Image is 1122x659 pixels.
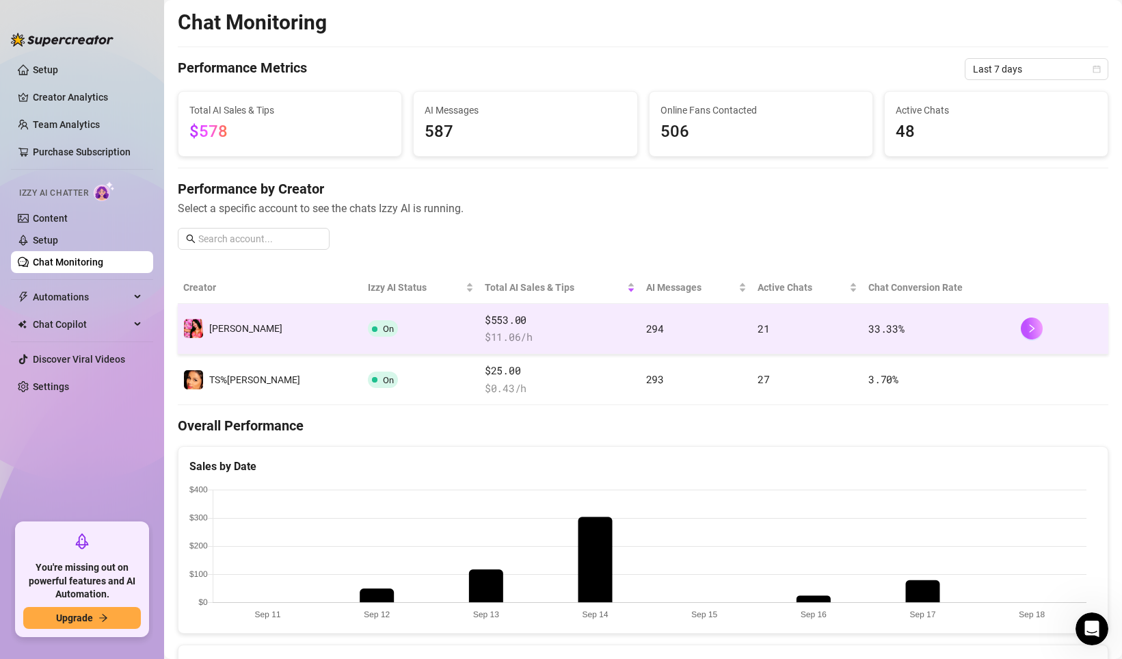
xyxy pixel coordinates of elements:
[1027,324,1037,333] span: right
[758,322,769,335] span: 21
[758,372,769,386] span: 27
[33,354,125,365] a: Discover Viral Videos
[868,322,904,335] span: 33.33 %
[660,103,861,118] span: Online Fans Contacted
[178,10,327,36] h2: Chat Monitoring
[646,322,664,335] span: 294
[33,86,142,108] a: Creator Analytics
[752,272,863,304] th: Active Chats
[485,363,635,379] span: $25.00
[383,375,394,385] span: On
[178,58,307,80] h4: Performance Metrics
[641,272,752,304] th: AI Messages
[1093,65,1101,73] span: calendar
[973,59,1100,79] span: Last 7 days
[863,272,1015,304] th: Chat Conversion Rate
[33,64,58,75] a: Setup
[479,272,641,304] th: Total AI Sales & Tips
[33,257,103,268] a: Chat Monitoring
[178,416,1108,435] h4: Overall Performance
[868,372,898,386] span: 3.70 %
[33,286,130,308] span: Automations
[11,33,113,47] img: logo-BBDzfeDw.svg
[94,181,115,201] img: AI Chatter
[646,280,736,295] span: AI Messages
[425,119,626,145] span: 587
[19,187,88,200] span: Izzy AI Chatter
[485,329,635,346] span: $ 11.06 /h
[33,313,130,335] span: Chat Copilot
[896,103,1097,118] span: Active Chats
[758,280,846,295] span: Active Chats
[660,119,861,145] span: 506
[368,280,463,295] span: Izzy AI Status
[98,613,108,623] span: arrow-right
[33,119,100,130] a: Team Analytics
[362,272,479,304] th: Izzy AI Status
[1021,318,1043,339] button: right
[178,179,1108,198] h4: Performance by Creator
[33,141,142,163] a: Purchase Subscription
[209,323,282,334] span: [PERSON_NAME]
[485,380,635,397] span: $ 0.43 /h
[209,374,300,385] span: TS%[PERSON_NAME]
[74,533,90,550] span: rocket
[184,370,203,389] img: TS%ANDREA
[646,372,664,386] span: 293
[189,103,390,118] span: Total AI Sales & Tips
[198,231,321,246] input: Search account...
[18,292,29,302] span: thunderbolt
[189,458,1097,475] div: Sales by Date
[189,122,228,141] span: $578
[33,381,69,392] a: Settings
[485,312,635,328] span: $553.00
[33,235,58,246] a: Setup
[18,320,27,329] img: Chat Copilot
[56,612,93,623] span: Upgrade
[184,319,203,338] img: Andrea
[485,280,624,295] span: Total AI Sales & Tips
[23,561,141,602] span: You're missing out on powerful features and AI Automation.
[1076,612,1108,645] iframe: Intercom live chat
[178,200,1108,217] span: Select a specific account to see the chats Izzy AI is running.
[33,213,68,224] a: Content
[383,324,394,334] span: On
[178,272,362,304] th: Creator
[186,234,196,244] span: search
[425,103,626,118] span: AI Messages
[896,119,1097,145] span: 48
[23,607,141,629] button: Upgradearrow-right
